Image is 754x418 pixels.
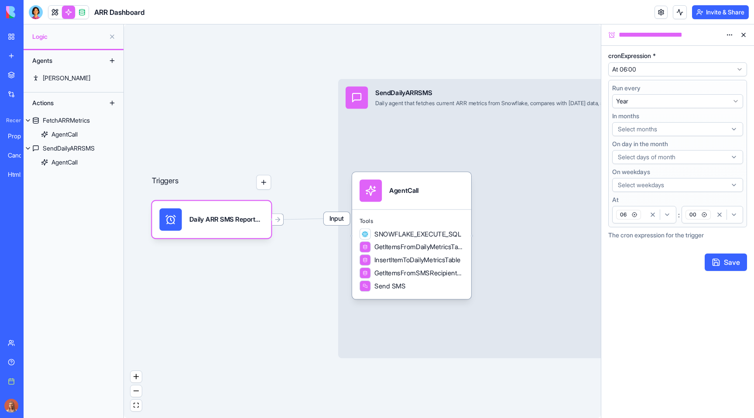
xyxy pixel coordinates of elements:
[374,230,461,239] span: SNOWFLAKE_EXECUTE_SQL
[24,113,123,127] a: FetchARRMetrics
[685,210,711,219] span: 00
[24,141,123,155] a: SendDailyARRSMS
[130,371,142,383] button: zoom in
[8,170,32,179] div: Html2Pdf
[4,399,18,413] img: Marina_gj5dtt.jpg
[360,217,464,225] span: Tools
[8,132,32,140] div: Proposal Generator
[3,127,38,145] a: Proposal Generator
[375,88,655,97] div: SendDailyARRSMS
[612,150,743,164] button: Select days of month
[6,6,60,18] img: logo
[705,254,747,271] button: Save
[189,215,264,224] div: Daily ARR SMS ReportTrigger
[152,175,178,190] p: Triggers
[374,268,464,278] span: GetItemsFromSMSRecipientsTable
[612,122,743,136] button: Select months
[3,117,21,124] span: Recent
[678,209,680,220] span: :
[389,186,418,195] div: AgentCall
[24,71,123,85] a: [PERSON_NAME]
[3,166,38,183] a: Html2Pdf
[612,178,743,192] button: Select weekdays
[28,54,98,68] div: Agents
[608,231,747,240] div: The cron expression for the trigger
[24,127,123,141] a: AgentCall
[608,53,651,59] span: cronExpression
[612,94,743,108] button: Select frequency
[3,147,38,164] a: Candidate Draft Creator
[612,168,743,176] label: On weekdays
[612,195,743,204] label: At
[152,145,271,238] div: Triggers
[375,99,655,107] div: Daily agent that fetches current ARR metrics from Snowflake, compares with [DATE] data, stores [D...
[130,400,142,411] button: fit view
[51,158,78,167] div: AgentCall
[152,201,271,238] div: Daily ARR SMS ReportTrigger
[618,181,664,189] span: Select weekdays
[616,210,641,219] span: 06
[618,153,675,161] span: Select days of month
[682,206,743,223] button: 00
[374,242,464,251] span: GetItemsFromDailyMetricsTable
[374,255,460,264] span: InsertItemToDailyMetricsTable
[43,116,90,125] div: FetchARRMetrics
[612,112,743,120] label: In months
[24,155,123,169] a: AgentCall
[612,206,676,223] button: 06
[51,130,78,139] div: AgentCall
[43,74,90,82] div: [PERSON_NAME]
[374,281,405,291] span: Send SMS
[324,212,350,225] span: Input
[8,151,32,160] div: Candidate Draft Creator
[28,96,98,110] div: Actions
[352,172,471,299] div: AgentCallToolsSNOWFLAKE_EXECUTE_SQLGetItemsFromDailyMetricsTableInsertItemToDailyMetricsTableGetI...
[612,84,743,93] label: Run every
[608,62,747,76] button: Select preset schedule
[130,385,142,397] button: zoom out
[338,79,714,358] div: InputSendDailyARRSMSDaily agent that fetches current ARR metrics from Snowflake, compares with [D...
[94,7,145,17] h1: ARR Dashboard
[43,144,95,153] div: SendDailyARRSMS
[612,140,743,148] label: On day in the month
[618,125,657,134] span: Select months
[692,5,749,19] button: Invite & Share
[32,32,105,41] span: Logic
